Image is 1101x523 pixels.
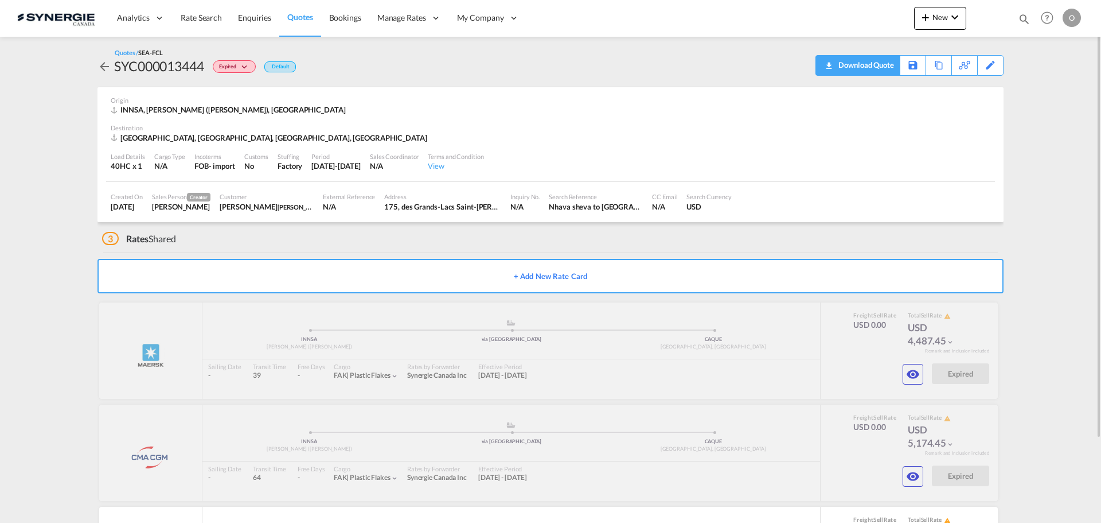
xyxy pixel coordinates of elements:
span: [PERSON_NAME] [278,202,326,211]
button: icon-eye [903,364,923,385]
div: Download Quote [835,56,894,74]
div: Quotes /SEA-FCL [115,48,163,57]
div: Karen Mercier [152,202,210,212]
span: SEA-FCL [138,49,162,56]
div: O [1063,9,1081,27]
div: USD [686,202,732,212]
div: Shared [102,233,176,245]
div: Address [384,192,501,201]
div: Period [311,152,361,161]
span: Help [1037,8,1057,28]
div: Destination [111,123,990,132]
md-icon: icon-chevron-down [948,10,962,24]
div: 40HC x 1 [111,161,145,171]
div: INNSA, Jawaharlal Nehru (Nhava Sheva), Asia Pacific [111,104,349,115]
span: My Company [457,12,504,24]
div: Change Status Here [204,57,259,75]
span: 3 [102,232,119,245]
div: Created On [111,192,143,201]
span: Analytics [117,12,150,24]
div: icon-magnify [1018,13,1030,30]
div: Factory Stuffing [278,161,302,171]
div: Customer [220,192,314,201]
div: - import [209,161,235,171]
md-icon: icon-chevron-down [239,64,253,71]
span: Expired [219,63,239,74]
div: 22 Jul 2025 [111,202,143,212]
div: 175, des Grands-Lacs Saint-Augustin-de-Desmaures (Québec) Canada G3A 2K8 [384,202,501,212]
button: icon-eye [903,466,923,487]
div: Help [1037,8,1063,29]
div: N/A [652,202,677,212]
div: Cargo Type [154,152,185,161]
div: Default [264,61,296,72]
div: N/A [323,202,375,212]
div: N/A [370,161,419,171]
md-icon: icon-magnify [1018,13,1030,25]
div: Download Quote [822,56,894,74]
div: 31 Jul 2025 [311,161,361,171]
div: Nhava sheva to Montreal [549,202,643,212]
div: Save As Template [900,56,926,75]
div: N/A [154,161,185,171]
md-icon: icon-eye [906,470,920,483]
button: + Add New Rate Card [97,259,1004,293]
div: Change Status Here [213,60,256,73]
div: Search Currency [686,192,732,201]
span: Rate Search [181,13,222,22]
div: Customs [244,152,268,161]
img: 1f56c880d42311ef80fc7dca854c8e59.png [17,5,95,31]
div: Terms and Condition [428,152,483,161]
span: Sell [921,516,930,523]
md-icon: icon-download [822,57,835,66]
div: Stuffing [278,152,302,161]
md-icon: icon-eye [906,367,920,381]
span: Manage Rates [377,12,426,24]
div: icon-arrow-left [97,57,114,75]
div: External Reference [323,192,375,201]
span: Enquiries [238,13,271,22]
md-icon: icon-plus 400-fg [919,10,932,24]
div: Quote PDF is not available at this time [822,56,894,74]
span: Sell [873,516,883,523]
div: View [428,161,483,171]
div: No [244,161,268,171]
span: Bookings [329,13,361,22]
div: Sales Coordinator [370,152,419,161]
div: Origin [111,96,990,104]
div: CAQUE, Quebec City, QC, Americas [111,133,430,143]
div: Load Details [111,152,145,161]
div: Sales Person [152,192,210,202]
div: Inquiry No. [510,192,540,201]
div: CC Email [652,192,677,201]
div: Search Reference [549,192,643,201]
button: icon-plus 400-fgNewicon-chevron-down [914,7,966,30]
div: David Paquet [220,202,314,212]
div: N/A [510,202,540,212]
span: Creator [187,193,210,202]
div: FOB [194,161,209,171]
span: INNSA, [PERSON_NAME] ([PERSON_NAME]), [GEOGRAPHIC_DATA] [120,105,346,114]
span: Rates [126,233,149,244]
span: Quotes [287,12,313,22]
md-icon: icon-arrow-left [97,60,111,73]
div: SYC000013444 [114,57,204,75]
span: New [919,13,962,22]
div: Incoterms [194,152,235,161]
